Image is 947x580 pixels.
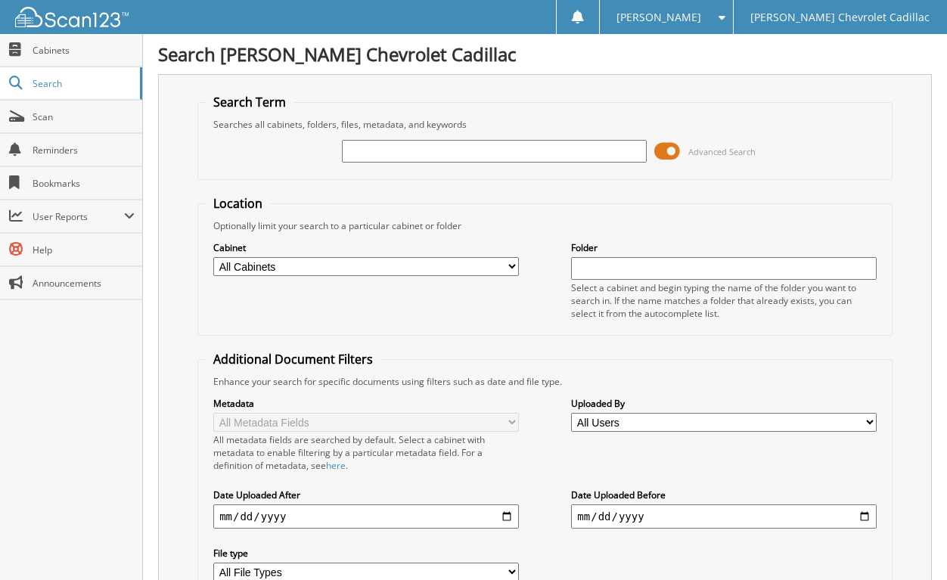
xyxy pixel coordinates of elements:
span: Help [33,243,135,256]
div: Select a cabinet and begin typing the name of the folder you want to search in. If the name match... [571,281,877,320]
span: Announcements [33,277,135,290]
label: Uploaded By [571,397,877,410]
legend: Additional Document Filters [206,351,380,368]
label: Date Uploaded Before [571,489,877,501]
input: end [571,504,877,529]
span: [PERSON_NAME] [616,13,701,22]
a: here [326,459,346,472]
div: Optionally limit your search to a particular cabinet or folder [206,219,884,232]
label: Folder [571,241,877,254]
img: scan123-logo-white.svg [15,7,129,27]
input: start [213,504,519,529]
div: Searches all cabinets, folders, files, metadata, and keywords [206,118,884,131]
label: File type [213,547,519,560]
legend: Search Term [206,94,293,110]
span: Search [33,77,132,90]
legend: Location [206,195,270,212]
span: Bookmarks [33,177,135,190]
span: Reminders [33,144,135,157]
div: Enhance your search for specific documents using filters such as date and file type. [206,375,884,388]
label: Metadata [213,397,519,410]
span: Cabinets [33,44,135,57]
span: Advanced Search [688,146,756,157]
label: Cabinet [213,241,519,254]
label: Date Uploaded After [213,489,519,501]
span: Scan [33,110,135,123]
h1: Search [PERSON_NAME] Chevrolet Cadillac [158,42,932,67]
span: User Reports [33,210,124,223]
div: All metadata fields are searched by default. Select a cabinet with metadata to enable filtering b... [213,433,519,472]
span: [PERSON_NAME] Chevrolet Cadillac [750,13,930,22]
